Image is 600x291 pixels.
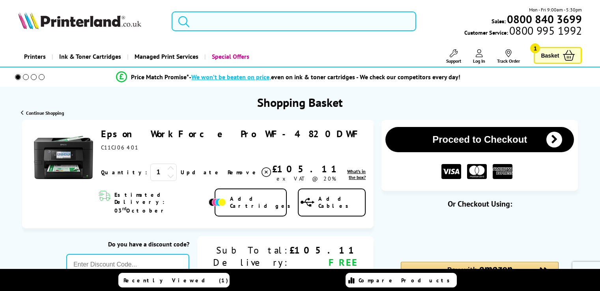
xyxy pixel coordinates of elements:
a: Support [446,49,461,64]
span: Customer Service: [464,27,582,36]
span: Ink & Toner Cartridges [59,47,121,67]
a: Log In [473,49,485,64]
a: lnk_inthebox [340,168,366,180]
button: Proceed to Checkout [385,127,574,152]
span: Basket [541,50,559,61]
iframe: PayPal [401,222,559,239]
a: Basket 1 [534,47,582,64]
span: Quantity: [101,169,147,176]
span: Mon - Fri 9:00am - 5:30pm [529,6,582,13]
li: modal_Promise [4,70,572,84]
img: American Express [493,164,512,179]
a: Epson WorkForce Pro WF-4820DWF [101,128,363,140]
img: Epson WorkForce Pro WF-4820DWF [34,128,93,187]
span: ex VAT @ 20% [277,175,336,182]
img: Add Cartridges [209,198,226,206]
div: Amazon Pay - Use your Amazon account [401,262,559,289]
span: Continue Shopping [26,110,64,116]
sup: rd [122,205,126,211]
span: What's in the box? [347,168,366,180]
div: Do you have a discount code? [66,240,189,248]
div: FREE [290,256,358,269]
a: Printerland Logo [18,12,162,31]
span: We won’t be beaten on price, [191,73,271,81]
a: Update [181,169,221,176]
div: Delivery: [213,256,290,269]
span: 0800 995 1992 [508,27,582,34]
span: Recently Viewed (1) [123,277,228,284]
span: Log In [473,58,485,64]
h1: Shopping Basket [257,95,343,110]
input: Enter Discount Code... [66,254,189,275]
a: Delete item from your basket [228,166,272,178]
span: Add Cartridges [230,195,295,209]
div: £105.11 [290,244,358,256]
b: 0800 840 3699 [507,12,582,26]
img: Printerland Logo [18,12,141,29]
div: Or Checkout Using: [381,199,578,209]
a: Managed Print Services [127,47,204,67]
a: Recently Viewed (1) [118,273,230,287]
a: 0800 840 3699 [506,15,582,23]
a: Compare Products [346,273,457,287]
span: Estimated Delivery: 03 October [114,191,207,214]
span: Add Cables [318,195,365,209]
span: Compare Products [359,277,454,284]
a: Continue Shopping [21,110,64,116]
span: Support [446,58,461,64]
span: C11CJ06401 [101,144,138,151]
img: VISA [441,164,461,179]
div: - even on ink & toner cartridges - We check our competitors every day! [189,73,460,81]
a: Ink & Toner Cartridges [52,47,127,67]
div: Sub Total: [213,244,290,256]
span: Sales: [492,17,506,25]
div: £105.11 [272,163,340,175]
span: Remove [228,169,259,176]
img: MASTER CARD [467,164,487,179]
span: Price Match Promise* [131,73,189,81]
span: 1 [530,43,540,53]
a: Printers [18,47,52,67]
a: Special Offers [204,47,255,67]
a: Track Order [497,49,520,64]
